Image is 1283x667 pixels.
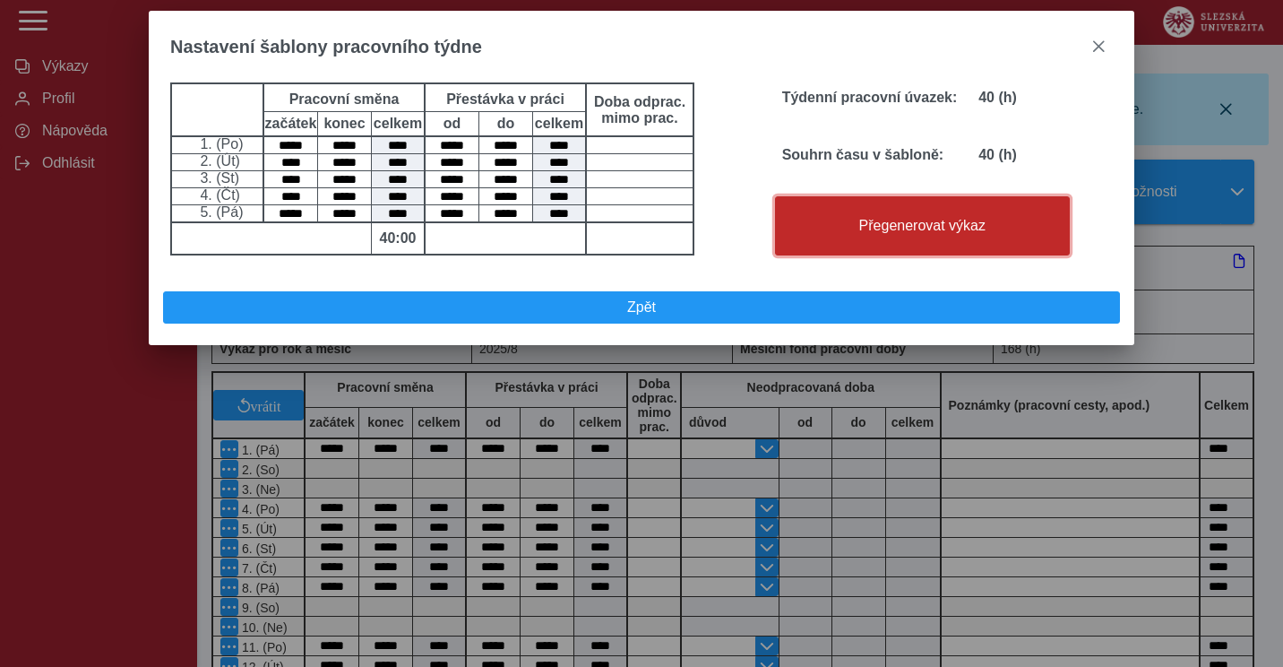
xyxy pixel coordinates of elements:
span: 3. (St) [196,170,239,186]
b: 40:00 [372,230,424,247]
b: Pracovní směna [289,91,400,107]
span: Zpět [171,299,1112,316]
b: od [426,116,478,132]
b: celkem [372,116,424,132]
b: 40 (h) [978,90,1017,105]
button: Přegenerovat výkaz [775,196,1070,256]
button: close [1084,32,1113,61]
b: konec [318,116,371,132]
span: Přegenerovat výkaz [783,218,1062,234]
b: začátek [264,116,317,132]
b: Přestávka v práci [446,91,564,107]
b: Týdenní pracovní úvazek: [782,90,958,105]
span: Nastavení šablony pracovního týdne [170,37,482,57]
span: 5. (Pá) [196,204,243,220]
b: celkem [533,116,585,132]
button: Zpět [163,291,1120,324]
span: 1. (Po) [196,136,243,152]
span: 4. (Čt) [196,187,239,203]
span: 2. (Út) [196,153,239,169]
b: do [479,116,532,132]
b: Doba odprac. mimo prac. [590,94,689,126]
b: 40 (h) [978,147,1017,162]
b: Souhrn času v šabloně: [782,147,943,162]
